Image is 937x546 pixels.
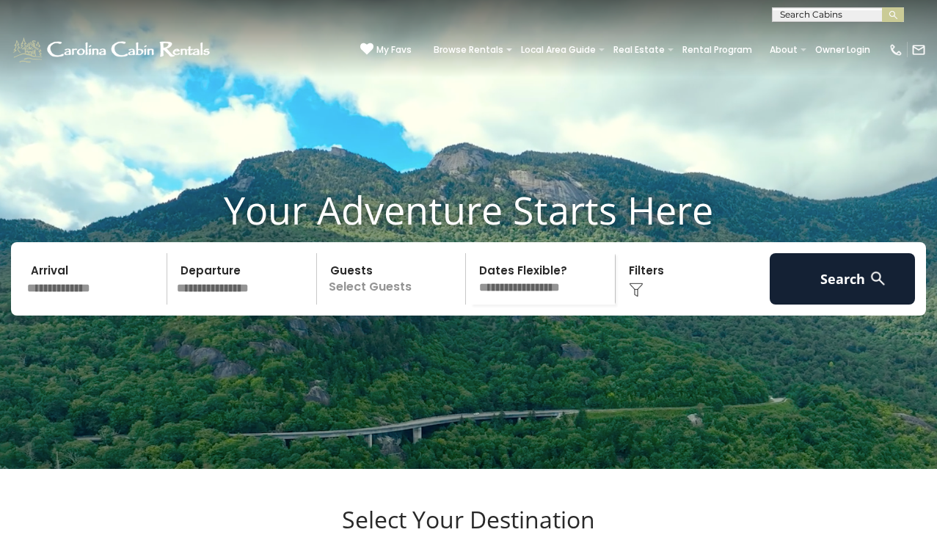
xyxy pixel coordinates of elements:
a: Browse Rentals [426,40,511,60]
a: Rental Program [675,40,759,60]
img: mail-regular-white.png [911,43,926,57]
img: phone-regular-white.png [889,43,903,57]
span: My Favs [376,43,412,57]
button: Search [770,253,915,305]
img: search-regular-white.png [869,269,887,288]
p: Select Guests [321,253,466,305]
a: My Favs [360,43,412,57]
h1: Your Adventure Starts Here [11,187,926,233]
a: About [762,40,805,60]
a: Real Estate [606,40,672,60]
img: White-1-1-2.png [11,35,214,65]
img: filter--v1.png [629,283,643,297]
a: Owner Login [808,40,878,60]
a: Local Area Guide [514,40,603,60]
